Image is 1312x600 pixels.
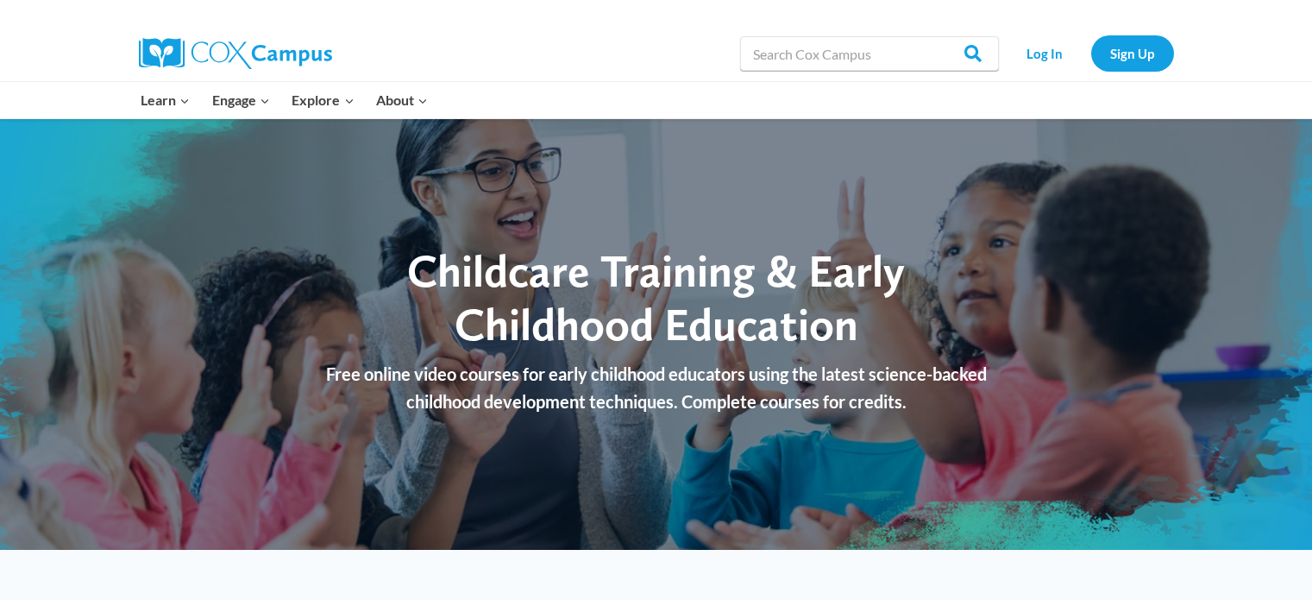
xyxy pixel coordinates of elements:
[292,89,354,111] span: Explore
[1008,35,1083,71] a: Log In
[1091,35,1174,71] a: Sign Up
[376,89,428,111] span: About
[407,243,905,351] span: Childcare Training & Early Childhood Education
[139,38,332,69] img: Cox Campus
[141,89,190,111] span: Learn
[130,82,439,118] nav: Primary Navigation
[1008,35,1174,71] nav: Secondary Navigation
[740,36,999,71] input: Search Cox Campus
[307,360,1006,415] p: Free online video courses for early childhood educators using the latest science-backed childhood...
[212,89,270,111] span: Engage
